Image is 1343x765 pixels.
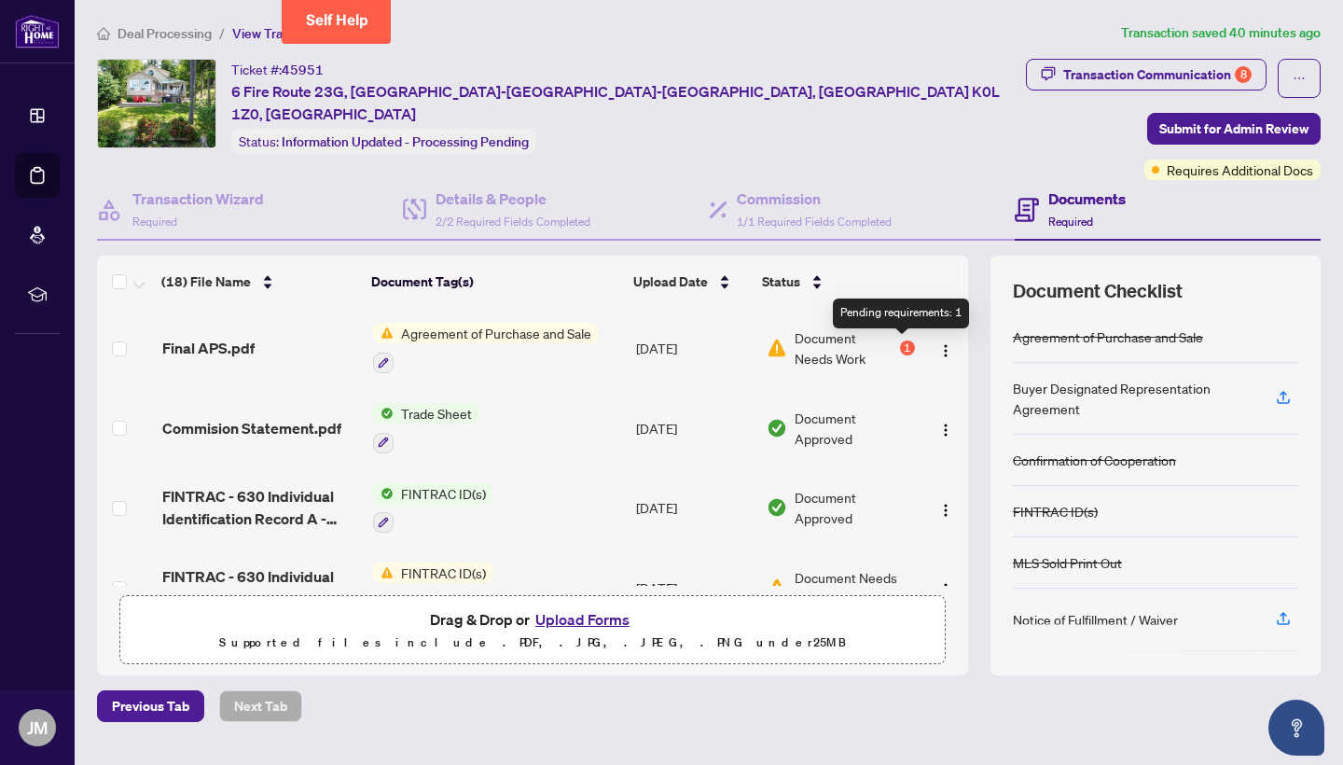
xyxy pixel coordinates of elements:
h4: Documents [1048,188,1126,210]
div: Agreement of Purchase and Sale [1013,327,1203,347]
span: FINTRAC ID(s) [394,483,493,504]
button: Logo [931,493,961,522]
button: Status IconAgreement of Purchase and Sale [373,323,599,373]
div: Buyer Designated Representation Agreement [1013,378,1253,419]
span: Previous Tab [112,691,189,721]
span: ellipsis [1293,72,1306,85]
span: Document Approved [795,487,915,528]
span: Required [132,215,177,229]
span: 6 Fire Route 23G, [GEOGRAPHIC_DATA]-[GEOGRAPHIC_DATA]-[GEOGRAPHIC_DATA], [GEOGRAPHIC_DATA] K0L 1Z... [231,80,1018,125]
button: Next Tab [219,690,302,722]
h4: Details & People [436,188,590,210]
span: home [97,27,110,40]
span: Document Checklist [1013,278,1183,304]
li: / [219,22,225,44]
img: Document Status [767,418,787,438]
button: Logo [931,413,961,443]
td: [DATE] [629,548,759,628]
button: Upload Forms [530,607,635,632]
button: Submit for Admin Review [1147,113,1321,145]
span: View Transaction [232,25,332,42]
button: Status IconFINTRAC ID(s) [373,483,493,534]
th: Document Tag(s) [364,256,626,308]
span: Information Updated - Processing Pending [282,133,529,150]
td: [DATE] [629,468,759,549]
img: Status Icon [373,483,394,504]
span: Submit for Admin Review [1159,114,1308,144]
img: Document Status [767,338,787,358]
div: MLS Sold Print Out [1013,552,1122,573]
span: Status [762,271,800,292]
span: Requires Additional Docs [1167,160,1313,180]
span: Drag & Drop or [430,607,635,632]
th: Status [755,256,917,308]
img: Status Icon [373,323,394,343]
img: Document Status [767,577,787,598]
span: Upload Date [633,271,708,292]
img: Status Icon [373,563,394,583]
span: Agreement of Purchase and Sale [394,323,599,343]
span: 45951 [282,62,324,78]
div: FINTRAC ID(s) [1013,501,1098,522]
article: Transaction saved 40 minutes ago [1121,22,1321,44]
img: Logo [938,503,953,518]
img: Logo [938,343,953,358]
div: Pending requirements: 1 [833,299,969,328]
div: 1 [900,341,915,355]
img: logo [15,14,60,49]
img: Status Icon [373,403,394,424]
button: Logo [931,573,961,603]
span: Trade Sheet [394,403,479,424]
div: Transaction Communication [1063,60,1252,90]
img: Logo [938,582,953,597]
span: Final APS.pdf [162,337,255,359]
td: [DATE] [629,388,759,468]
span: Drag & Drop orUpload FormsSupported files include .PDF, .JPG, .JPEG, .PNG under25MB [120,596,945,665]
button: Logo [931,333,961,363]
span: Document Needs Work [795,567,915,608]
button: Previous Tab [97,690,204,722]
span: Required [1048,215,1093,229]
h4: Commission [737,188,892,210]
button: Transaction Communication8 [1026,59,1267,90]
th: (18) File Name [154,256,364,308]
span: Document Approved [795,408,915,449]
th: Upload Date [626,256,755,308]
span: FINTRAC ID(s) [394,563,493,583]
img: Document Status [767,497,787,518]
span: Commision Statement.pdf [162,417,341,439]
span: JM [27,715,48,741]
button: Status IconTrade Sheet [373,403,479,453]
h4: Transaction Wizard [132,188,264,210]
td: [DATE] [629,308,759,388]
button: Open asap [1268,700,1324,756]
span: 2/2 Required Fields Completed [436,215,590,229]
span: 1/1 Required Fields Completed [737,215,892,229]
span: FINTRAC - 630 Individual Identification Record A - PropTx-OREA_[DATE] 10_15_31.pdf [162,485,358,530]
div: Notice of Fulfillment / Waiver [1013,609,1178,630]
span: (18) File Name [161,271,251,292]
img: IMG-X12231956_1.jpg [98,60,215,147]
div: Confirmation of Cooperation [1013,450,1176,470]
p: Supported files include .PDF, .JPG, .JPEG, .PNG under 25 MB [132,632,934,654]
span: Document Needs Work [795,327,896,369]
span: Deal Processing [118,25,212,42]
button: Status IconFINTRAC ID(s) [373,563,493,613]
span: Self Help [306,11,368,29]
span: FINTRAC - 630 Individual Identification Record B - PropTx-OREA_[DATE] 10_17_59.pdf [162,565,358,610]
div: 8 [1235,66,1252,83]
img: Logo [938,423,953,438]
div: Ticket #: [231,59,324,80]
div: Status: [231,129,536,154]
